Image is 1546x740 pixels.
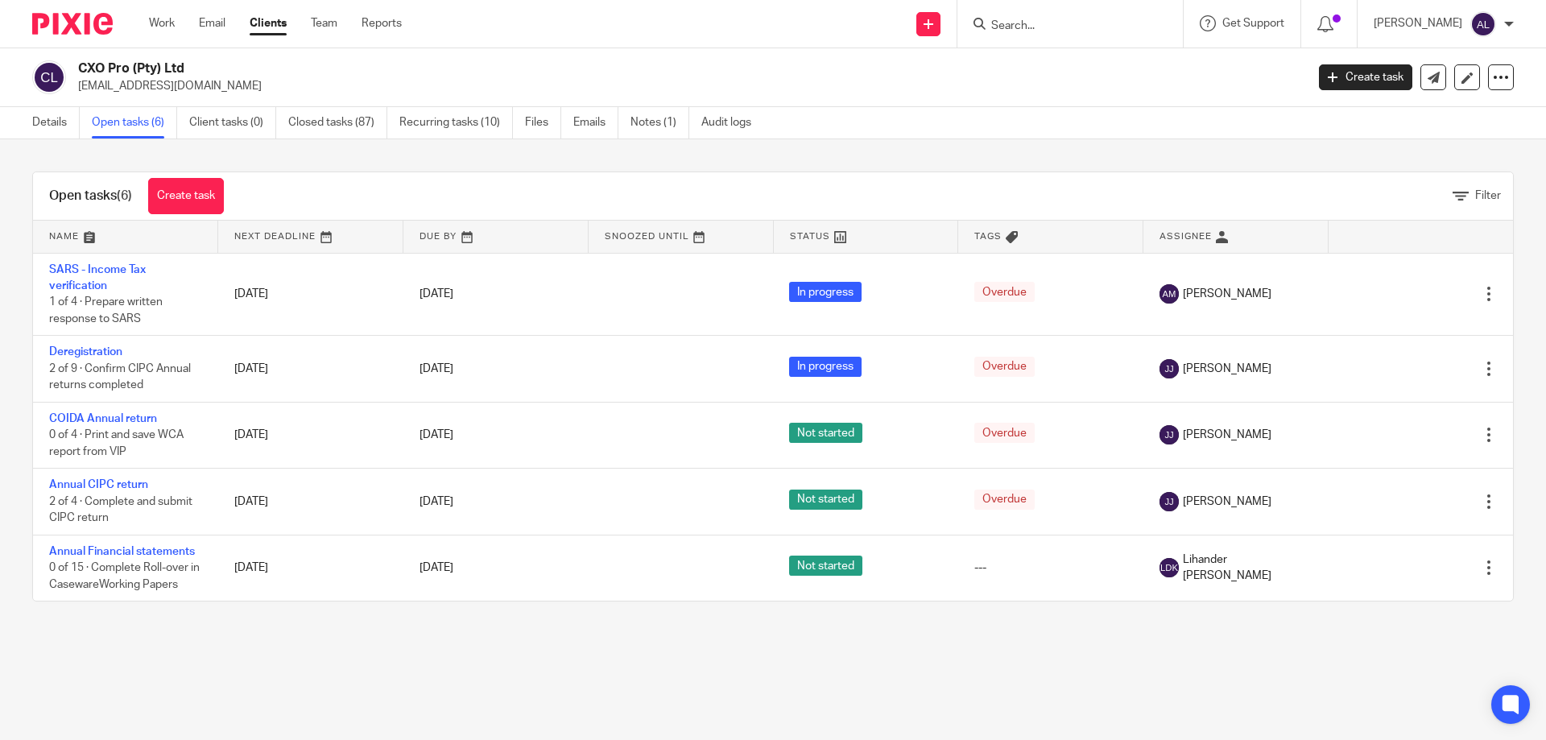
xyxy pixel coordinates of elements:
span: [PERSON_NAME] [1183,361,1271,377]
img: svg%3E [1159,558,1179,577]
span: In progress [789,282,862,302]
a: Email [199,15,225,31]
img: svg%3E [1159,284,1179,304]
span: Overdue [974,357,1035,377]
span: Lihander [PERSON_NAME] [1183,552,1312,585]
span: 2 of 9 · Confirm CIPC Annual returns completed [49,363,191,391]
span: 2 of 4 · Complete and submit CIPC return [49,496,192,524]
a: Create task [148,178,224,214]
span: [DATE] [420,288,453,300]
a: Deregistration [49,346,122,358]
td: [DATE] [218,402,403,468]
a: Open tasks (6) [92,107,177,138]
span: Overdue [974,490,1035,510]
span: [DATE] [420,496,453,507]
a: Audit logs [701,107,763,138]
span: Overdue [974,423,1035,443]
a: Annual CIPC return [49,479,148,490]
td: [DATE] [218,253,403,336]
p: [PERSON_NAME] [1374,15,1462,31]
a: Create task [1319,64,1412,90]
span: Tags [974,232,1002,241]
a: Clients [250,15,287,31]
a: SARS - Income Tax verification [49,264,146,291]
span: (6) [117,189,132,202]
a: Details [32,107,80,138]
img: svg%3E [1159,359,1179,378]
img: svg%3E [1159,492,1179,511]
span: Snoozed Until [605,232,689,241]
a: Emails [573,107,618,138]
a: Reports [362,15,402,31]
span: [PERSON_NAME] [1183,427,1271,443]
span: Not started [789,490,862,510]
a: Recurring tasks (10) [399,107,513,138]
span: Not started [789,423,862,443]
a: COIDA Annual return [49,413,157,424]
span: [PERSON_NAME] [1183,494,1271,510]
td: [DATE] [218,336,403,402]
a: Notes (1) [630,107,689,138]
a: Team [311,15,337,31]
a: Client tasks (0) [189,107,276,138]
a: Annual Financial statements [49,546,195,557]
a: Work [149,15,175,31]
span: [DATE] [420,363,453,374]
span: Status [790,232,830,241]
img: svg%3E [1470,11,1496,37]
span: 1 of 4 · Prepare written response to SARS [49,296,163,325]
span: [PERSON_NAME] [1183,286,1271,302]
span: Not started [789,556,862,576]
img: svg%3E [32,60,66,94]
input: Search [990,19,1135,34]
span: [DATE] [420,562,453,573]
span: In progress [789,357,862,377]
span: Filter [1475,190,1501,201]
td: [DATE] [218,469,403,535]
td: [DATE] [218,535,403,601]
a: Files [525,107,561,138]
span: Get Support [1222,18,1284,29]
span: 0 of 15 · Complete Roll-over in CasewareWorking Papers [49,562,200,590]
span: Overdue [974,282,1035,302]
img: Pixie [32,13,113,35]
p: [EMAIL_ADDRESS][DOMAIN_NAME] [78,78,1295,94]
span: 0 of 4 · Print and save WCA report from VIP [49,429,184,457]
div: --- [974,560,1127,576]
h2: CXO Pro (Pty) Ltd [78,60,1052,77]
a: Closed tasks (87) [288,107,387,138]
h1: Open tasks [49,188,132,205]
span: [DATE] [420,429,453,440]
img: svg%3E [1159,425,1179,444]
